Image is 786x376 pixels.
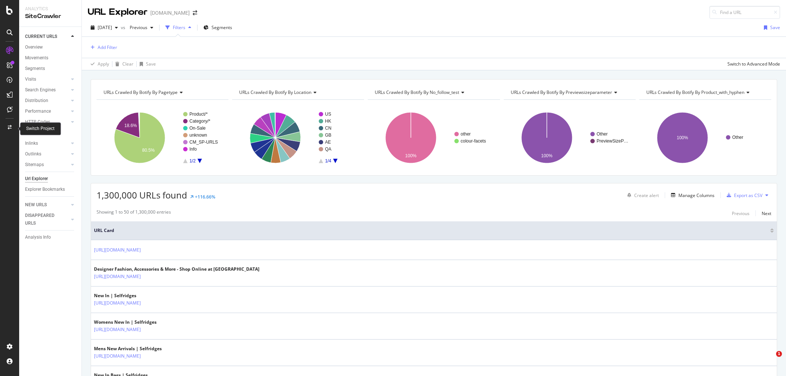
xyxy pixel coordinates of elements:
div: Filters [173,24,185,31]
div: Manage Columns [678,192,715,198]
div: Showing 1 to 50 of 1,300,000 entries [97,209,171,218]
svg: A chart. [368,106,499,170]
text: AE [325,140,331,145]
span: URLs Crawled By Botify By pagetype [104,89,178,95]
span: URLs Crawled By Botify By location [239,89,311,95]
button: Next [762,209,771,218]
a: Sitemaps [25,161,69,169]
div: Next [762,210,771,217]
div: Create alert [634,192,659,198]
button: Previous [127,22,156,34]
a: Analysis Info [25,233,76,241]
div: arrow-right-arrow-left [193,10,197,15]
div: Distribution [25,97,48,105]
text: CN [325,126,331,131]
a: Segments [25,65,76,73]
div: Segments [25,65,45,73]
button: [DATE] [88,22,121,34]
h4: URLs Crawled By Botify By location [238,87,357,98]
h4: URLs Crawled By Botify By pagetype [102,87,222,98]
div: Overview [25,43,43,51]
text: 18.6% [124,123,137,128]
div: Explorer Bookmarks [25,186,65,193]
iframe: Intercom live chat [761,351,779,369]
text: HK [325,119,331,124]
a: HTTP Codes [25,118,69,126]
a: Distribution [25,97,69,105]
span: URL Card [94,227,768,234]
text: US [325,112,331,117]
div: Performance [25,108,51,115]
div: Save [146,61,156,67]
text: PreviewSizeP… [597,138,628,144]
div: Switch to Advanced Mode [727,61,780,67]
a: [URL][DOMAIN_NAME] [94,326,141,333]
text: Info [189,147,197,152]
span: Segments [212,24,232,31]
a: DISAPPEARED URLS [25,212,69,227]
h4: URLs Crawled By Botify By previewsizeparameter [509,87,629,98]
button: Apply [88,58,109,70]
a: Url Explorer [25,175,76,183]
h4: URLs Crawled By Botify By product_with_hyphen [645,87,765,98]
div: Clear [122,61,133,67]
a: Search Engines [25,86,69,94]
div: Search Engines [25,86,56,94]
div: Add Filter [98,44,117,50]
a: Movements [25,54,76,62]
div: Mens New Arrivals | Selfridges [94,345,173,352]
div: Inlinks [25,140,38,147]
a: Inlinks [25,140,69,147]
a: [URL][DOMAIN_NAME] [94,299,141,307]
a: [URL][DOMAIN_NAME] [94,246,141,254]
text: colour-facets [461,138,486,144]
button: Filters [163,22,194,34]
div: Analysis Info [25,233,51,241]
text: 100% [405,153,417,158]
button: Clear [112,58,133,70]
a: Overview [25,43,76,51]
div: HTTP Codes [25,118,50,126]
a: CURRENT URLS [25,33,69,41]
text: Other [732,135,743,140]
text: GB [325,133,331,138]
div: Switch Project [26,126,55,132]
button: Save [761,22,780,34]
span: 1 [776,351,782,357]
div: A chart. [639,106,770,170]
span: URLs Crawled By Botify By product_with_hyphen [646,89,744,95]
button: Manage Columns [668,191,715,200]
button: Segments [200,22,235,34]
div: Export as CSV [734,192,762,198]
div: New In | Selfridges [94,292,173,299]
div: NEW URLS [25,201,47,209]
span: Previous [127,24,147,31]
input: Find a URL [709,6,780,19]
svg: A chart. [97,106,227,170]
text: 1/4 [325,158,331,164]
text: Category/* [189,119,210,124]
svg: A chart. [504,106,635,170]
a: [URL][DOMAIN_NAME] [94,352,141,360]
button: Previous [732,209,750,218]
div: A chart. [232,106,363,170]
a: Outlinks [25,150,69,158]
span: URLs Crawled By Botify By no_follow_test [375,89,459,95]
a: Explorer Bookmarks [25,186,76,193]
a: NEW URLS [25,201,69,209]
div: Designer Fashion, Accessories & More - Shop Online at [GEOGRAPHIC_DATA] [94,266,259,273]
span: 2025 Sep. 2nd [98,24,112,31]
text: 100% [541,153,552,158]
div: Movements [25,54,48,62]
button: Export as CSV [724,189,762,201]
text: QA [325,147,331,152]
text: 1/2 [189,158,196,164]
span: vs [121,24,127,31]
a: [URL][DOMAIN_NAME] [94,273,141,280]
div: +116.66% [195,194,215,200]
div: Apply [98,61,109,67]
button: Switch to Advanced Mode [724,58,780,70]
